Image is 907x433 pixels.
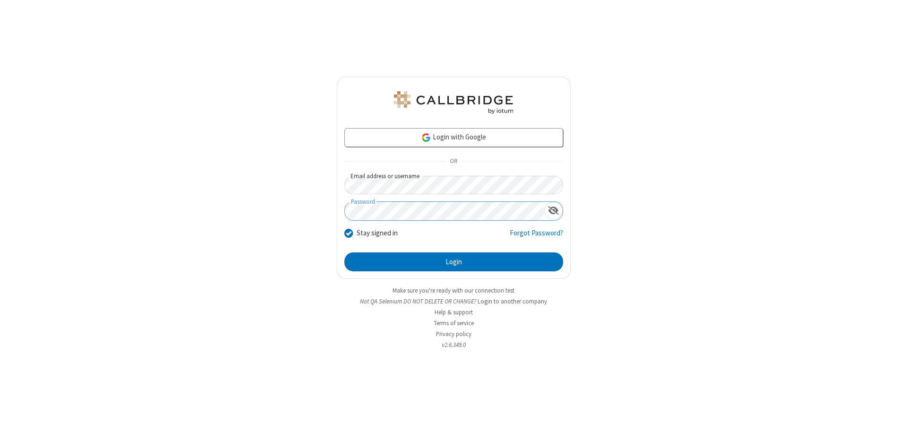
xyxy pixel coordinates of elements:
a: Terms of service [434,319,474,327]
input: Password [345,202,544,220]
span: OR [446,155,461,168]
a: Make sure you're ready with our connection test [393,286,514,294]
button: Login to another company [478,297,547,306]
a: Login with Google [344,128,563,147]
a: Forgot Password? [510,228,563,246]
img: QA Selenium DO NOT DELETE OR CHANGE [392,91,515,114]
li: v2.6.349.0 [337,340,571,349]
a: Help & support [435,308,473,316]
img: google-icon.png [421,132,431,143]
input: Email address or username [344,176,563,194]
a: Privacy policy [436,330,471,338]
li: Not QA Selenium DO NOT DELETE OR CHANGE? [337,297,571,306]
label: Stay signed in [357,228,398,239]
div: Show password [544,202,563,219]
button: Login [344,252,563,271]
